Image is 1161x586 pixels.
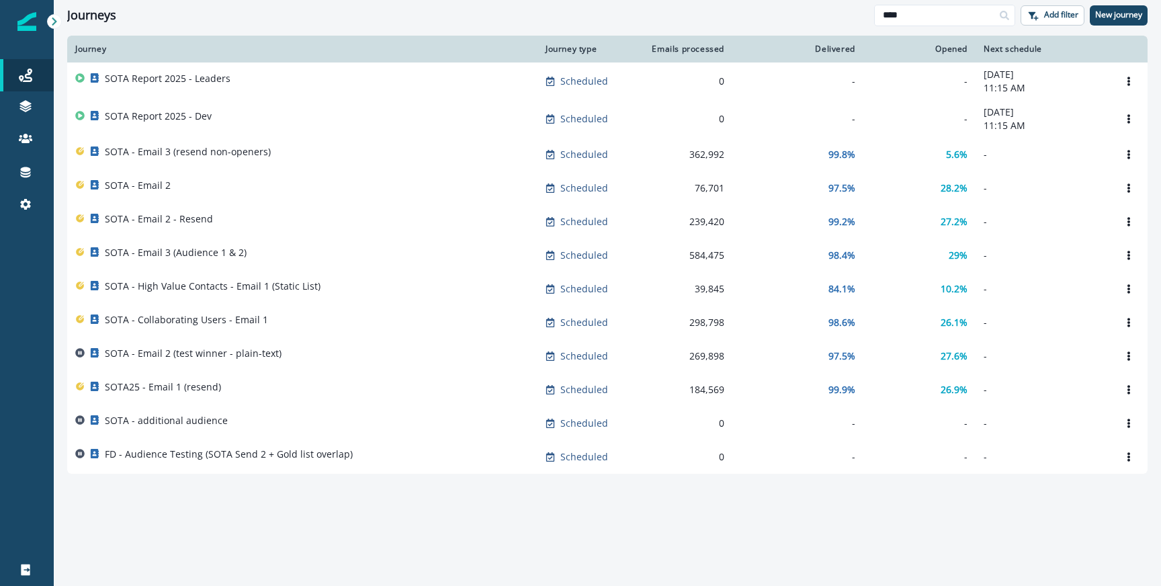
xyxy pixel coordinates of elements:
p: 27.2% [941,215,967,228]
div: 39,845 [646,282,724,296]
button: Options [1118,413,1139,433]
p: 28.2% [941,181,967,195]
h1: Journeys [67,8,116,23]
p: SOTA Report 2025 - Leaders [105,72,230,85]
p: 84.1% [828,282,855,296]
p: 29% [949,249,967,262]
p: Scheduled [560,249,608,262]
p: Scheduled [560,417,608,430]
p: Scheduled [560,316,608,329]
p: SOTA - Collaborating Users - Email 1 [105,313,268,327]
img: Inflection [17,12,36,31]
p: 27.6% [941,349,967,363]
p: SOTA Report 2025 - Dev [105,110,212,123]
a: SOTA25 - Email 1 (resend)Scheduled184,56999.9%26.9%-Options [67,373,1148,407]
p: Scheduled [560,282,608,296]
div: 269,898 [646,349,724,363]
p: Scheduled [560,181,608,195]
a: SOTA - Email 3 (resend non-openers)Scheduled362,99299.8%5.6%-Options [67,138,1148,171]
p: - [984,282,1102,296]
p: Scheduled [560,349,608,363]
div: - [871,417,967,430]
button: Options [1118,447,1139,467]
p: FD - Audience Testing (SOTA Send 2 + Gold list overlap) [105,448,353,461]
button: New journey [1090,5,1148,26]
div: Journey [75,44,529,54]
div: 0 [646,417,724,430]
p: SOTA - additional audience [105,414,228,427]
p: - [984,215,1102,228]
p: - [984,450,1102,464]
a: SOTA Report 2025 - DevScheduled0--[DATE]11:15 AMOptions [67,100,1148,138]
p: 10.2% [941,282,967,296]
button: Options [1118,279,1139,299]
button: Add filter [1021,5,1084,26]
button: Options [1118,245,1139,265]
p: Scheduled [560,215,608,228]
p: Scheduled [560,75,608,88]
div: - [740,75,855,88]
button: Options [1118,144,1139,165]
p: 99.2% [828,215,855,228]
div: - [871,112,967,126]
a: SOTA - Email 2 - ResendScheduled239,42099.2%27.2%-Options [67,205,1148,239]
div: 298,798 [646,316,724,329]
a: FD - Audience Testing (SOTA Send 2 + Gold list overlap)Scheduled0---Options [67,440,1148,474]
p: 97.5% [828,349,855,363]
div: 0 [646,450,724,464]
button: Options [1118,312,1139,333]
div: 0 [646,75,724,88]
a: SOTA - High Value Contacts - Email 1 (Static List)Scheduled39,84584.1%10.2%-Options [67,272,1148,306]
div: 184,569 [646,383,724,396]
div: 239,420 [646,215,724,228]
p: SOTA - Email 3 (Audience 1 & 2) [105,246,247,259]
p: 99.9% [828,383,855,396]
a: SOTA - Collaborating Users - Email 1Scheduled298,79898.6%26.1%-Options [67,306,1148,339]
div: 76,701 [646,181,724,195]
p: [DATE] [984,68,1102,81]
p: - [984,316,1102,329]
p: 97.5% [828,181,855,195]
a: SOTA - additional audienceScheduled0---Options [67,407,1148,440]
div: Emails processed [646,44,724,54]
p: SOTA - High Value Contacts - Email 1 (Static List) [105,280,320,293]
div: Next schedule [984,44,1102,54]
p: - [984,249,1102,262]
p: Add filter [1044,10,1078,19]
p: 26.1% [941,316,967,329]
p: 5.6% [946,148,967,161]
p: 98.4% [828,249,855,262]
div: - [740,417,855,430]
div: - [871,75,967,88]
button: Options [1118,71,1139,91]
div: - [740,112,855,126]
p: 11:15 AM [984,119,1102,132]
p: New journey [1095,10,1142,19]
div: 362,992 [646,148,724,161]
p: SOTA - Email 2 (test winner - plain-text) [105,347,282,360]
div: 584,475 [646,249,724,262]
p: - [984,181,1102,195]
div: Delivered [740,44,855,54]
div: Journey type [546,44,630,54]
p: SOTA - Email 2 [105,179,171,192]
a: SOTA Report 2025 - LeadersScheduled0--[DATE]11:15 AMOptions [67,62,1148,100]
p: Scheduled [560,148,608,161]
p: - [984,349,1102,363]
a: SOTA - Email 2Scheduled76,70197.5%28.2%-Options [67,171,1148,205]
p: - [984,148,1102,161]
button: Options [1118,346,1139,366]
p: 11:15 AM [984,81,1102,95]
p: 99.8% [828,148,855,161]
p: - [984,417,1102,430]
p: SOTA - Email 3 (resend non-openers) [105,145,271,159]
div: 0 [646,112,724,126]
p: 26.9% [941,383,967,396]
p: [DATE] [984,106,1102,119]
button: Options [1118,380,1139,400]
p: Scheduled [560,450,608,464]
div: Opened [871,44,967,54]
p: SOTA25 - Email 1 (resend) [105,380,221,394]
button: Options [1118,212,1139,232]
div: - [871,450,967,464]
